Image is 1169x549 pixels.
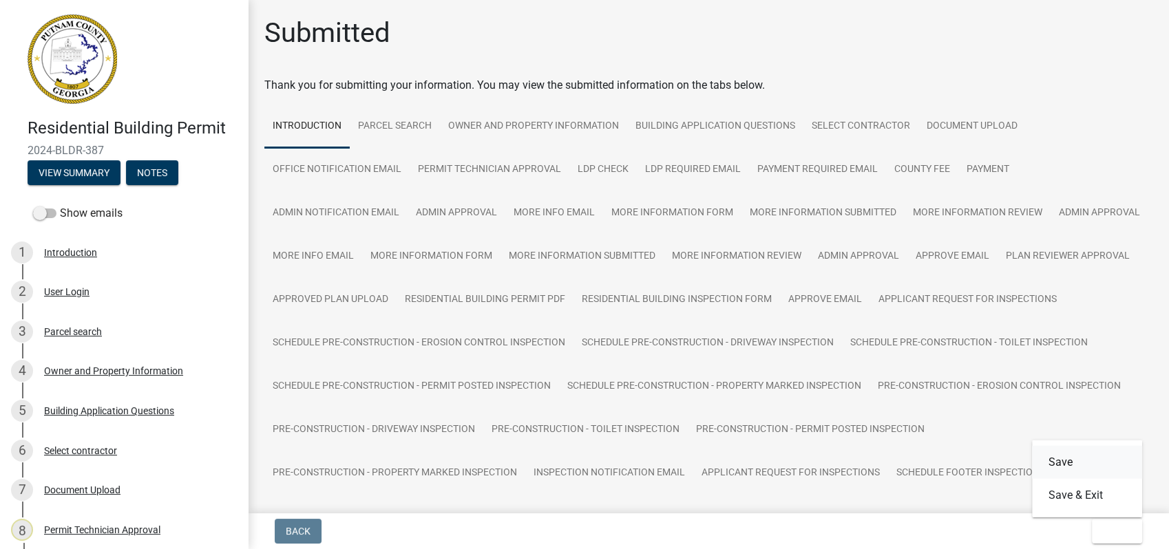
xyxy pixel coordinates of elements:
[33,205,123,222] label: Show emails
[28,118,237,138] h4: Residential Building Permit
[286,526,310,537] span: Back
[275,519,322,543] button: Back
[627,105,803,149] a: Building Application Questions
[603,191,741,235] a: More Information Form
[11,519,33,541] div: 8
[741,191,905,235] a: More Information Submitted
[44,446,117,455] div: Select contractor
[264,495,503,539] a: Schedule Footer - Rebar Ground Inspection
[1051,191,1148,235] a: Admin Approval
[503,495,613,539] a: Footer Inspection
[126,160,178,185] button: Notes
[664,235,810,279] a: More Information Review
[888,451,1048,495] a: Schedule Footer Inspection
[958,148,1018,192] a: Payment
[11,321,33,343] div: 3
[126,168,178,179] wm-modal-confirm: Notes
[905,191,1051,235] a: More Information Review
[525,451,693,495] a: Inspection Notification Email
[44,485,120,495] div: Document Upload
[362,235,501,279] a: More Information Form
[907,235,998,279] a: Approve Email
[573,278,780,322] a: Residential Building Inspection Form
[569,148,637,192] a: LDP Check
[505,191,603,235] a: More Info Email
[11,360,33,382] div: 4
[28,168,120,179] wm-modal-confirm: Summary
[11,241,33,263] div: 1
[264,408,483,452] a: Pre-construction - Driveway Inspection
[264,77,1152,94] div: Thank you for submitting your information. You may view the submitted information on the tabs below.
[44,525,160,535] div: Permit Technician Approval
[803,105,918,149] a: Select contractor
[264,191,408,235] a: Admin Notification Email
[28,160,120,185] button: View Summary
[44,406,174,416] div: Building Application Questions
[264,17,390,50] h1: Submitted
[44,366,183,376] div: Owner and Property Information
[559,365,870,409] a: Schedule Pre-construction - Property Marked Inspection
[264,235,362,279] a: More Info Email
[264,365,559,409] a: Schedule Pre-construction - Permit Posted Inspection
[573,321,842,365] a: Schedule Pre-construction - Driveway Inspection
[1092,519,1142,543] button: Exit
[408,191,505,235] a: Admin Approval
[842,321,1096,365] a: Schedule Pre-construction - Toilet Inspection
[613,495,801,539] a: Footer - Rebar Ground Inspection
[1103,526,1123,537] span: Exit
[918,105,1026,149] a: Document Upload
[44,287,89,297] div: User Login
[1032,440,1142,517] div: Exit
[28,14,117,104] img: Putnam County, Georgia
[44,327,102,336] div: Parcel search
[886,148,958,192] a: County Fee
[397,278,573,322] a: Residential Building Permit PDF
[780,278,870,322] a: Approve Email
[264,105,350,149] a: Introduction
[749,148,886,192] a: Payment Required Email
[28,144,220,157] span: 2024-BLDR-387
[693,451,888,495] a: Applicant Request for Inspections
[11,440,33,462] div: 6
[1032,446,1142,479] button: Save
[637,148,749,192] a: LDP Required Email
[11,400,33,422] div: 5
[440,105,627,149] a: Owner and Property Information
[264,278,397,322] a: Approved Plan Upload
[1032,479,1142,512] button: Save & Exit
[688,408,933,452] a: Pre-construction - Permit Posted Inspection
[870,278,1065,322] a: Applicant Request for Inspections
[11,281,33,303] div: 2
[870,365,1129,409] a: Pre-construction - Erosion Control Inspection
[801,495,969,539] a: Inspection Notification Email
[410,148,569,192] a: Permit Technician Approval
[501,235,664,279] a: More Information Submitted
[44,248,97,257] div: Introduction
[264,451,525,495] a: Pre-construction - Property Marked Inspection
[998,235,1138,279] a: Plan Reviewer Approval
[11,479,33,501] div: 7
[264,321,573,365] a: Schedule Pre-construction - Erosion Control Inspection
[264,148,410,192] a: Office Notification Email
[350,105,440,149] a: Parcel search
[483,408,688,452] a: Pre-construction - Toilet Inspection
[810,235,907,279] a: Admin Approval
